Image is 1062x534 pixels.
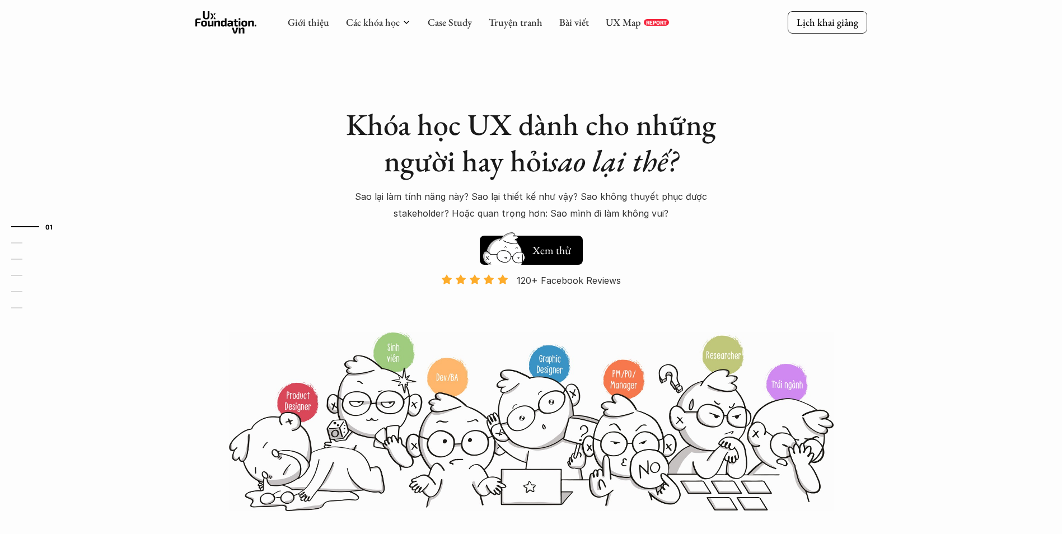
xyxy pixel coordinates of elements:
[288,16,329,29] a: Giới thiệu
[335,188,727,222] p: Sao lại làm tính năng này? Sao lại thiết kế như vậy? Sao không thuyết phục được stakeholder? Hoặc...
[335,106,727,179] h1: Khóa học UX dành cho những người hay hỏi
[646,19,667,26] p: REPORT
[797,16,858,29] p: Lịch khai giảng
[644,19,669,26] a: REPORT
[606,16,641,29] a: UX Map
[45,222,53,230] strong: 01
[532,242,571,258] h5: Xem thử
[517,272,621,289] p: 120+ Facebook Reviews
[346,16,400,29] a: Các khóa học
[428,16,472,29] a: Case Study
[489,16,542,29] a: Truyện tranh
[788,11,867,33] a: Lịch khai giảng
[559,16,589,29] a: Bài viết
[11,220,64,233] a: 01
[480,230,583,265] a: Xem thử
[549,141,678,180] em: sao lại thế?
[432,274,631,330] a: 120+ Facebook Reviews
